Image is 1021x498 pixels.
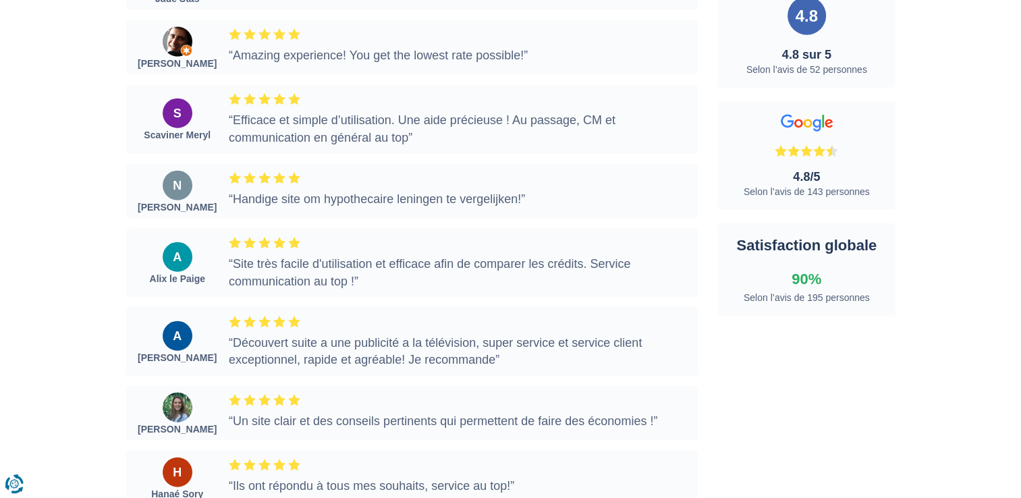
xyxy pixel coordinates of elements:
[258,172,271,184] img: rate
[258,237,271,249] img: rate
[229,478,691,495] div: “Ils ont répondu à tous mes souhaits, service au top!”
[229,47,691,65] div: “Amazing experience! You get the lowest rate possible!”
[144,130,211,140] div: Scaviner Meryl
[826,145,838,157] img: Rate
[229,28,241,40] img: rate
[288,459,300,471] img: rate
[288,394,300,406] img: rate
[258,316,271,328] img: rate
[138,59,217,68] div: [PERSON_NAME]
[138,314,217,369] a: A [PERSON_NAME]
[732,65,882,74] span: Selon l’avis de 52 personnes
[273,28,285,40] img: rate
[813,145,825,157] img: rate
[258,28,271,40] img: rate
[229,394,241,406] img: rate
[788,145,800,157] img: rate
[273,172,285,184] img: rate
[244,237,256,249] img: rate
[229,335,691,369] div: “Découvert suite a une publicité a la télévision, super service et service client exceptionnel, r...
[732,49,882,61] span: 4.8 sur 5
[258,394,271,406] img: rate
[138,27,217,68] a: Ricardo Batista [PERSON_NAME]
[229,316,241,328] img: rate
[138,202,217,212] div: [PERSON_NAME]
[163,393,192,422] img: Lisa Lopez Aguado
[138,424,217,434] div: [PERSON_NAME]
[732,187,882,196] span: Selon l’avis de 143 personnes
[273,237,285,249] img: rate
[800,145,812,157] img: rate
[775,145,787,157] img: rate
[149,236,204,291] a: A Alix le Paige
[288,28,300,40] img: rate
[258,459,271,471] img: rate
[244,28,256,40] img: rate
[229,413,691,431] div: “Un site clair et des conseils pertinents qui permettent de faire des économies !”
[273,459,285,471] img: rate
[732,171,882,183] span: 4.8/5
[244,316,256,328] img: rate
[163,321,192,351] div: A
[732,293,882,302] span: Selon l’avis de 195 personnes
[138,171,217,212] a: N [PERSON_NAME]
[229,237,241,249] img: rate
[288,316,300,328] img: rate
[273,394,285,406] img: rate
[138,393,217,434] a: Lisa Lopez Aguado [PERSON_NAME]
[163,242,192,272] div: A
[288,93,300,105] img: rate
[258,93,271,105] img: rate
[229,93,241,105] img: rate
[229,172,241,184] img: rate
[732,269,882,289] span: 90%
[244,459,256,471] img: rate
[288,237,300,249] img: rate
[163,458,192,487] div: H
[244,394,256,406] img: rate
[144,92,211,147] a: S Scaviner Meryl
[229,191,691,209] div: “Handige site om hypothecaire leningen te vergelijken!”
[163,27,192,57] img: Ricardo Batista
[244,93,256,105] img: rate
[229,112,691,146] div: “Efficace et simple d’utilisation. Une aide précieuse ! Au passage, CM et communication en généra...
[288,172,300,184] img: rate
[149,274,204,283] div: Alix le Paige
[229,459,241,471] img: rate
[273,93,285,105] img: rate
[163,99,192,128] div: S
[163,171,192,200] div: N
[244,172,256,184] img: rate
[781,115,833,132] img: Google
[273,316,285,328] img: rate
[229,256,691,290] div: “Site très facile d'utilisation et efficace afin de comparer les crédits. Service communication a...
[138,353,217,362] div: [PERSON_NAME]
[732,237,882,254] div: Satisfaction globale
